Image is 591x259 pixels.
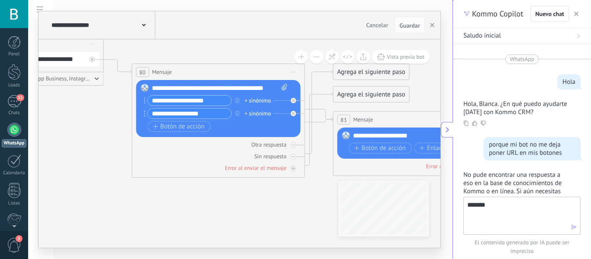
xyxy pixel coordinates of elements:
[2,83,27,88] div: Leads
[244,109,271,118] div: + sinónimo
[414,143,473,153] button: Enlace de web
[349,143,412,153] button: Botón de acción
[426,163,488,170] div: Error al enviar el mensaje
[340,116,347,124] span: 83
[463,32,501,40] span: Saludo inicial
[562,78,575,86] div: Hola
[372,50,430,64] button: Vista previa bot
[153,123,205,130] span: Botón de acción
[535,11,564,17] span: Nuevo chat
[395,17,424,33] button: Guardar
[244,96,271,105] div: + sinónimo
[152,68,172,76] span: Mensaje
[254,153,286,160] div: Sin respuesta
[16,94,24,101] span: 11
[463,171,570,212] p: No pude encontrar una respuesta a eso en la base de conocimientos de Kommo o en línea. Si aún nec...
[251,141,286,148] div: Otra respuesta
[2,51,27,57] div: Panel
[139,69,145,76] span: 80
[225,164,286,172] div: Error al enviar el mensaje
[353,115,373,124] span: Mensaje
[453,28,591,44] button: Saludo inicial
[489,141,575,157] div: porque mi bot no me deja poner URL en mis botones
[366,21,388,29] span: Cancelar
[16,235,22,242] span: 3
[463,100,570,116] p: Hola, Blanca. ¿En qué puedo ayudarte [DATE] con Kommo CRM?
[510,55,534,64] span: WhatsApp
[530,6,569,22] button: Nuevo chat
[148,121,211,132] button: Botón de acción
[2,110,27,116] div: Chats
[354,145,406,152] span: Botón de acción
[363,19,392,32] button: Cancelar
[333,65,409,79] div: Agrega el siguiente paso
[2,170,27,176] div: Calendario
[420,145,467,152] span: Enlace de web
[463,238,581,256] span: El contenido generado por IA puede ser impreciso
[399,22,420,29] span: Guardar
[333,87,409,102] div: Agrega el siguiente paso
[387,53,424,61] span: Vista previa bot
[2,201,27,206] div: Listas
[472,9,523,19] span: Kommo Copilot
[2,139,26,147] div: WhatsApp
